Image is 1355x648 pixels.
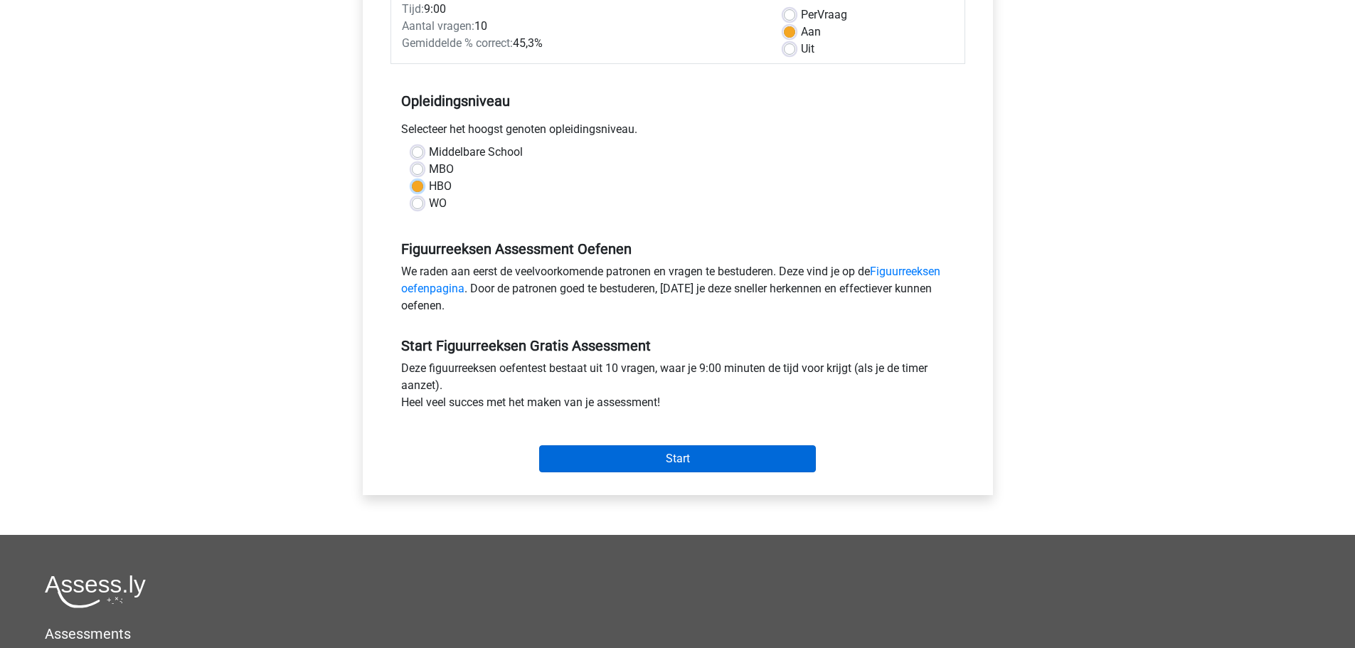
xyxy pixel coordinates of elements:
div: 45,3% [391,35,773,52]
label: Vraag [801,6,847,23]
div: 10 [391,18,773,35]
span: Per [801,8,817,21]
h5: Opleidingsniveau [401,87,955,115]
label: WO [429,195,447,212]
h5: Start Figuurreeksen Gratis Assessment [401,337,955,354]
span: Tijd: [402,2,424,16]
label: Uit [801,41,814,58]
label: Middelbare School [429,144,523,161]
label: HBO [429,178,452,195]
span: Aantal vragen: [402,19,474,33]
h5: Assessments [45,625,1310,642]
div: 9:00 [391,1,773,18]
div: We raden aan eerst de veelvoorkomende patronen en vragen te bestuderen. Deze vind je op de . Door... [390,263,965,320]
div: Deze figuurreeksen oefentest bestaat uit 10 vragen, waar je 9:00 minuten de tijd voor krijgt (als... [390,360,965,417]
h5: Figuurreeksen Assessment Oefenen [401,240,955,257]
label: Aan [801,23,821,41]
div: Selecteer het hoogst genoten opleidingsniveau. [390,121,965,144]
label: MBO [429,161,454,178]
span: Gemiddelde % correct: [402,36,513,50]
img: Assessly logo [45,575,146,608]
input: Start [539,445,816,472]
